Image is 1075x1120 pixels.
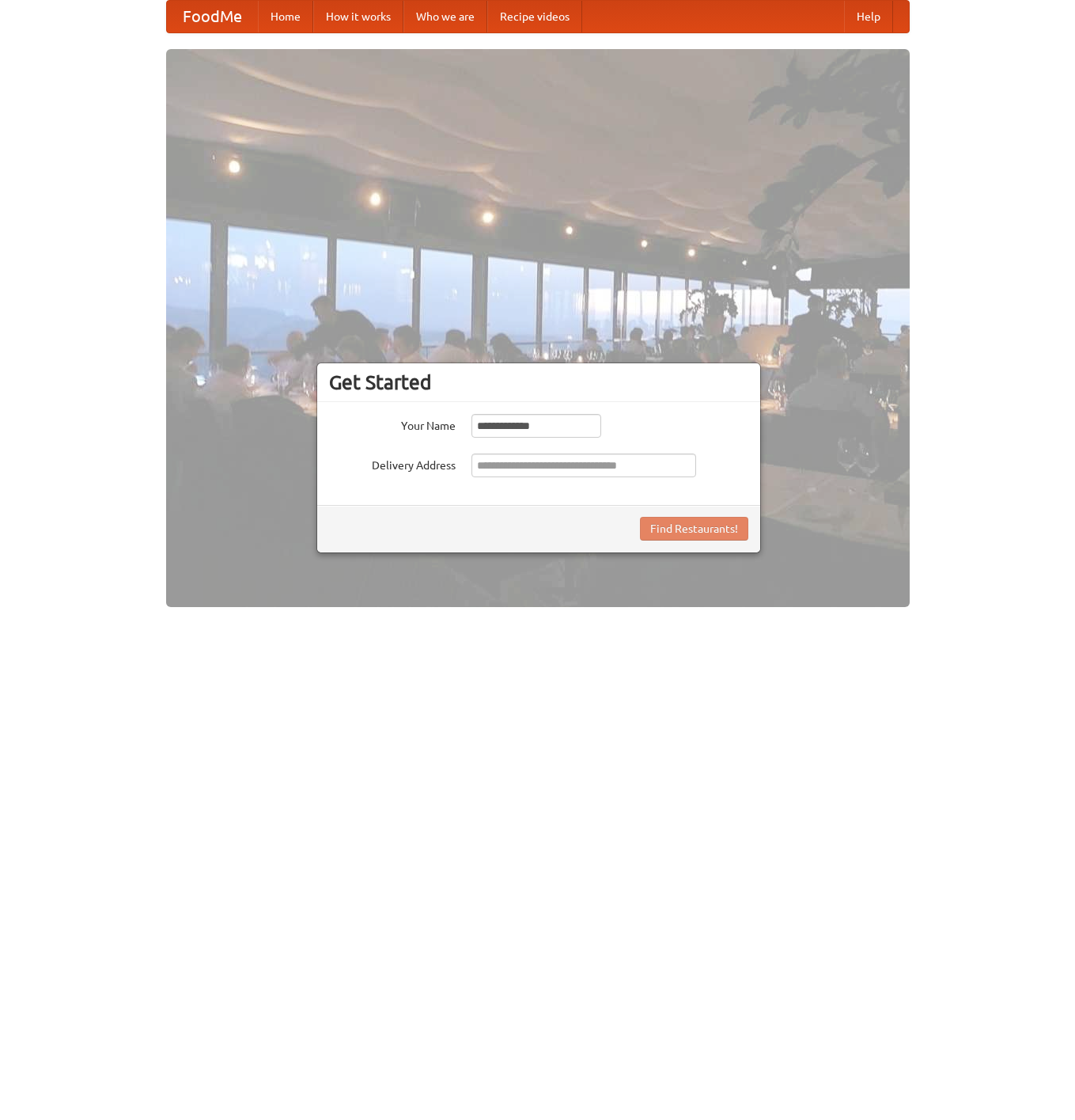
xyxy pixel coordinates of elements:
[329,370,748,394] h3: Get Started
[487,1,582,32] a: Recipe videos
[844,1,893,32] a: Help
[258,1,313,32] a: Home
[403,1,487,32] a: Who we are
[167,1,258,32] a: FoodMe
[329,454,456,473] label: Delivery Address
[640,517,748,541] button: Find Restaurants!
[313,1,403,32] a: How it works
[329,414,456,434] label: Your Name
